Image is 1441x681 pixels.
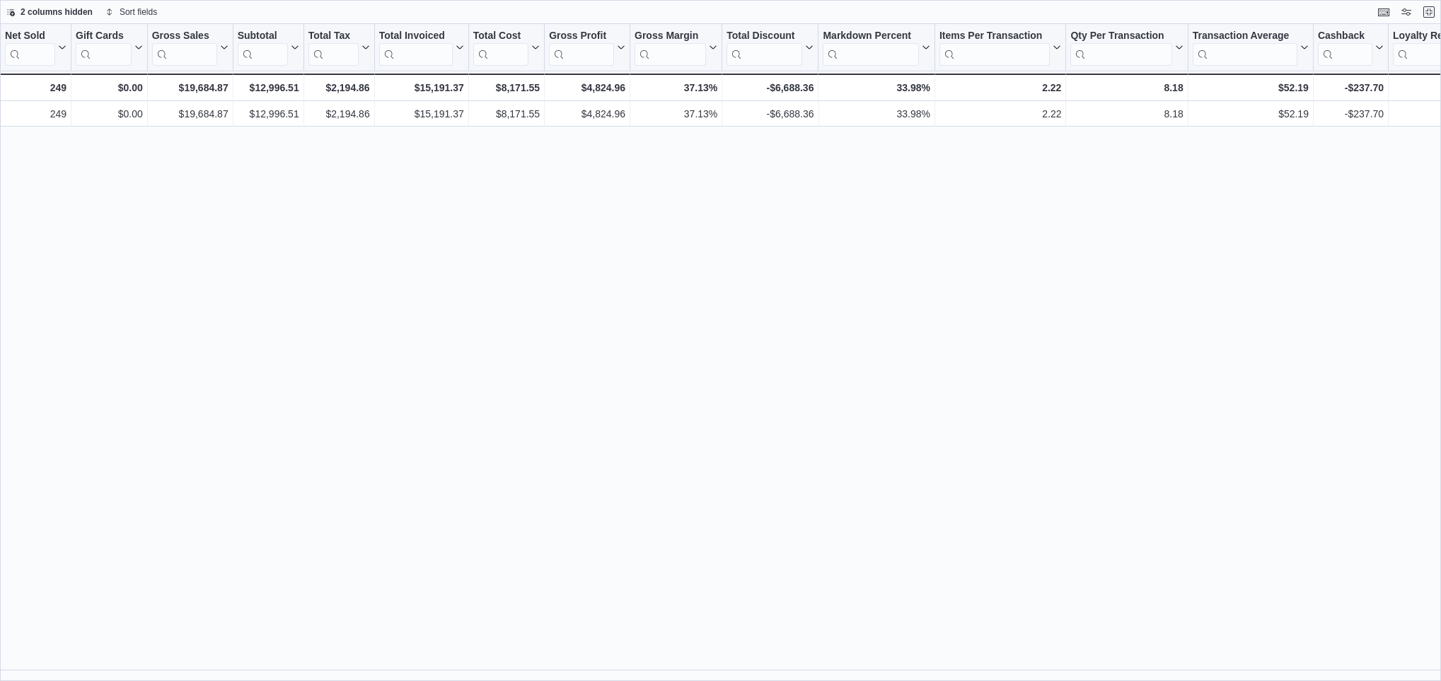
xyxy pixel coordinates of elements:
button: Gross Sales [152,30,228,66]
div: 8.18 [1070,105,1183,122]
div: $52.19 [1193,79,1309,96]
div: Qty Per Transaction [1070,30,1171,66]
span: Sort fields [120,6,157,18]
div: $19,684.87 [152,79,228,96]
button: Net Sold [5,30,66,66]
div: $12,996.51 [238,105,299,122]
div: $8,171.55 [473,79,540,96]
div: $8,171.55 [473,105,540,122]
div: Gross Margin [635,30,706,43]
div: 2.22 [939,79,1062,96]
div: Gift Card Sales [76,30,132,66]
div: Gross Sales [152,30,217,43]
div: Total Cost [473,30,528,66]
div: 249 [5,79,66,96]
button: Items Per Transaction [939,30,1062,66]
span: 2 columns hidden [21,6,93,18]
div: $12,996.51 [238,79,299,96]
button: Cashback [1318,30,1384,66]
div: Cashback [1318,30,1372,66]
div: -$237.70 [1318,105,1384,122]
button: Gross Profit [549,30,625,66]
button: Total Tax [308,30,370,66]
button: Subtotal [238,30,299,66]
div: -$6,688.36 [727,79,814,96]
div: Total Invoiced [379,30,453,66]
div: Total Discount [727,30,802,43]
div: Total Invoiced [379,30,453,43]
button: Transaction Average [1193,30,1309,66]
div: Gross Profit [549,30,614,66]
div: $0.00 [76,79,143,96]
div: $15,191.37 [379,79,464,96]
div: Total Cost [473,30,528,43]
div: Subtotal [238,30,288,66]
div: Cashback [1318,30,1372,43]
div: $15,191.37 [379,105,464,122]
button: Total Cost [473,30,540,66]
div: 33.98% [823,105,930,122]
button: Gross Margin [635,30,717,66]
div: Gift Cards [76,30,132,43]
div: Gross Sales [152,30,217,66]
button: Display options [1398,4,1415,21]
div: $52.19 [1193,105,1309,122]
div: Items Per Transaction [939,30,1051,66]
div: 8.18 [1070,79,1183,96]
button: Gift Cards [76,30,143,66]
button: Exit fullscreen [1420,4,1437,21]
button: Keyboard shortcuts [1375,4,1392,21]
div: $4,824.96 [549,79,625,96]
div: $4,824.96 [549,105,625,122]
div: Subtotal [238,30,288,43]
div: Total Tax [308,30,359,43]
div: $0.00 [76,105,143,122]
div: 33.98% [823,79,930,96]
div: Items Per Transaction [939,30,1051,43]
div: Markdown Percent [823,30,918,43]
div: Total Tax [308,30,359,66]
button: Total Invoiced [379,30,464,66]
div: $2,194.86 [308,105,370,122]
div: $19,684.87 [152,105,228,122]
div: 37.13% [635,79,717,96]
div: -$237.70 [1318,79,1384,96]
div: Total Discount [727,30,802,66]
div: Transaction Average [1193,30,1297,66]
div: Transaction Average [1193,30,1297,43]
button: Markdown Percent [823,30,930,66]
div: Gross Profit [549,30,614,43]
button: Sort fields [100,4,163,21]
div: 249 [5,105,66,122]
div: 2.22 [939,105,1062,122]
button: Qty Per Transaction [1070,30,1183,66]
div: -$6,688.36 [727,105,814,122]
div: Net Sold [5,30,55,43]
div: Qty Per Transaction [1070,30,1171,43]
div: Net Sold [5,30,55,66]
div: Gross Margin [635,30,706,66]
div: 37.13% [635,105,717,122]
button: 2 columns hidden [1,4,98,21]
button: Total Discount [727,30,814,66]
div: Markdown Percent [823,30,918,66]
div: $2,194.86 [308,79,370,96]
